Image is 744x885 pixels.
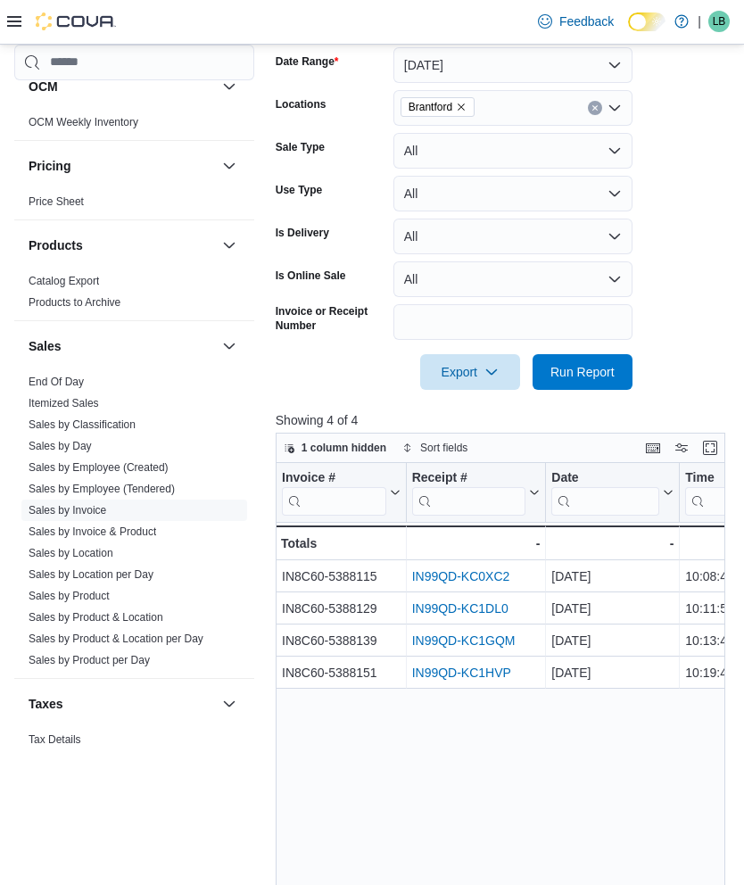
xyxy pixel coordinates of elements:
[531,4,621,39] a: Feedback
[708,11,730,32] div: Lori Burns
[29,654,150,666] a: Sales by Product per Day
[411,469,525,486] div: Receipt #
[14,729,254,779] div: Taxes
[29,337,215,355] button: Sales
[29,376,84,388] a: End Of Day
[642,437,664,459] button: Keyboard shortcuts
[420,354,520,390] button: Export
[411,633,515,648] a: IN99QD-KC1GQM
[282,630,401,651] div: IN8C60-5388139
[282,566,401,587] div: IN8C60-5388115
[276,411,730,429] p: Showing 4 of 4
[29,236,83,254] h3: Products
[550,363,615,381] span: Run Report
[219,335,240,357] button: Sales
[36,12,116,30] img: Cova
[29,157,215,175] button: Pricing
[713,11,726,32] span: LB
[409,98,452,116] span: Brantford
[431,354,509,390] span: Export
[276,140,325,154] label: Sale Type
[559,12,614,30] span: Feedback
[551,469,659,486] div: Date
[219,76,240,97] button: OCM
[29,695,63,713] h3: Taxes
[282,469,386,486] div: Invoice #
[29,590,110,602] a: Sales by Product
[14,191,254,219] div: Pricing
[395,437,475,459] button: Sort fields
[393,133,632,169] button: All
[29,525,156,538] a: Sales by Invoice & Product
[588,101,602,115] button: Clear input
[29,337,62,355] h3: Sales
[401,97,475,117] span: Brantford
[276,54,339,69] label: Date Range
[699,437,721,459] button: Enter fullscreen
[219,235,240,256] button: Products
[411,469,525,515] div: Receipt # URL
[29,483,175,495] a: Sales by Employee (Tendered)
[551,598,674,619] div: [DATE]
[14,270,254,320] div: Products
[551,662,674,683] div: [DATE]
[393,47,632,83] button: [DATE]
[29,440,92,452] a: Sales by Day
[608,101,622,115] button: Open list of options
[411,533,540,554] div: -
[671,437,692,459] button: Display options
[411,601,508,616] a: IN99QD-KC1DL0
[282,598,401,619] div: IN8C60-5388129
[29,695,215,713] button: Taxes
[456,102,467,112] button: Remove Brantford from selection in this group
[29,461,169,474] a: Sales by Employee (Created)
[282,469,401,515] button: Invoice #
[29,633,203,645] a: Sales by Product & Location per Day
[411,569,509,583] a: IN99QD-KC0XC2
[276,226,329,240] label: Is Delivery
[29,547,113,559] a: Sales by Location
[302,441,386,455] span: 1 column hidden
[551,630,674,651] div: [DATE]
[393,219,632,254] button: All
[393,261,632,297] button: All
[628,31,629,32] span: Dark Mode
[29,296,120,309] a: Products to Archive
[628,12,665,31] input: Dark Mode
[276,304,386,333] label: Invoice or Receipt Number
[281,533,401,554] div: Totals
[29,504,106,517] a: Sales by Invoice
[219,693,240,715] button: Taxes
[219,155,240,177] button: Pricing
[282,469,386,515] div: Invoice #
[29,397,99,409] a: Itemized Sales
[276,183,322,197] label: Use Type
[551,566,674,587] div: [DATE]
[276,269,346,283] label: Is Online Sale
[698,11,701,32] p: |
[551,469,659,515] div: Date
[29,733,81,746] a: Tax Details
[411,666,510,680] a: IN99QD-KC1HVP
[29,568,153,581] a: Sales by Location per Day
[420,441,467,455] span: Sort fields
[14,112,254,140] div: OCM
[29,195,84,208] a: Price Sheet
[29,78,215,95] button: OCM
[29,275,99,287] a: Catalog Export
[29,418,136,431] a: Sales by Classification
[282,662,401,683] div: IN8C60-5388151
[276,97,327,112] label: Locations
[29,236,215,254] button: Products
[29,611,163,624] a: Sales by Product & Location
[393,176,632,211] button: All
[14,371,254,678] div: Sales
[551,469,674,515] button: Date
[551,533,674,554] div: -
[29,116,138,128] a: OCM Weekly Inventory
[533,354,632,390] button: Run Report
[29,157,70,175] h3: Pricing
[277,437,393,459] button: 1 column hidden
[411,469,540,515] button: Receipt #
[29,78,58,95] h3: OCM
